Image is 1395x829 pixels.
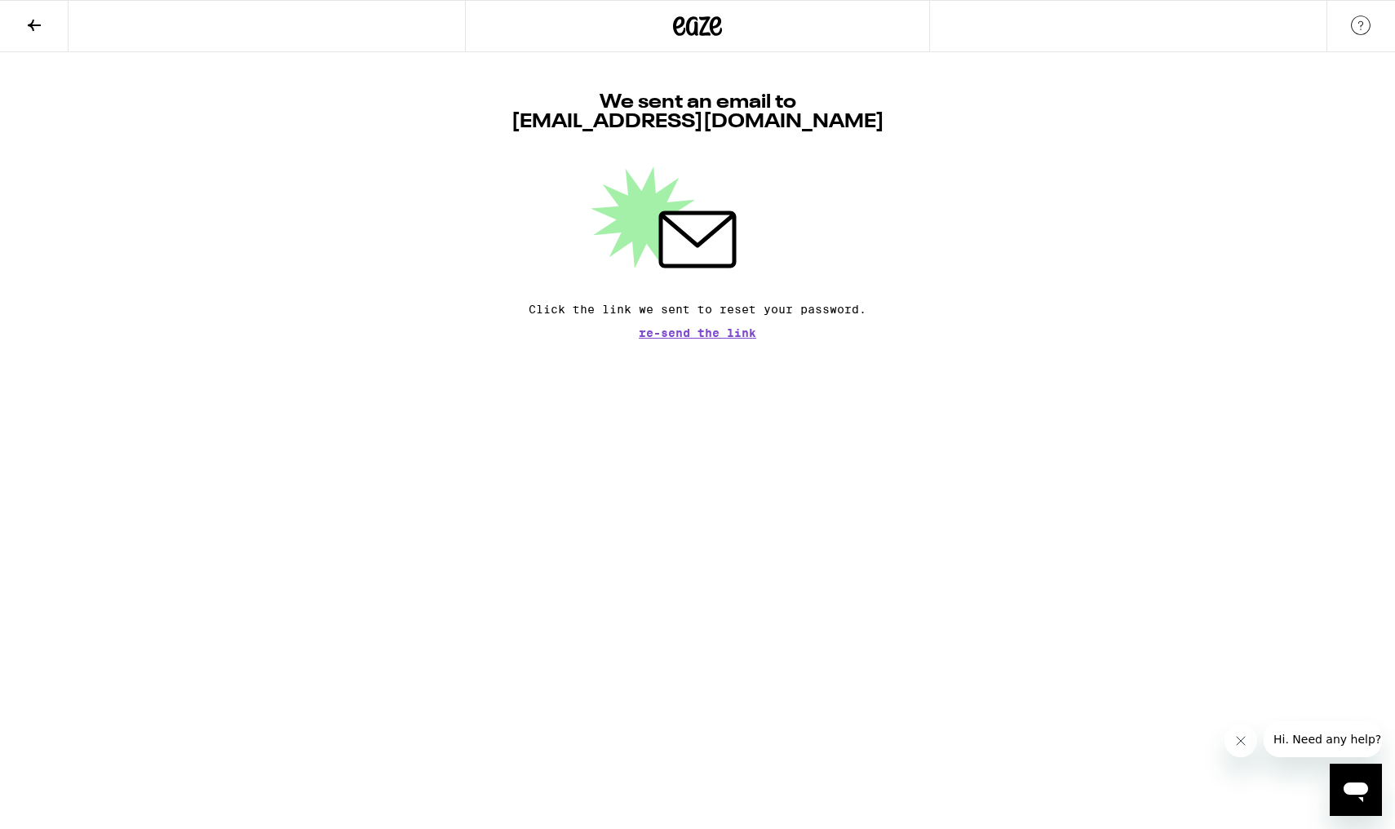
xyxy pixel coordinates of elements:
[1330,764,1382,816] iframe: Button to launch messaging window
[511,93,884,132] h1: We sent an email to [EMAIL_ADDRESS][DOMAIN_NAME]
[529,303,866,316] p: Click the link we sent to reset your password.
[1224,725,1257,757] iframe: Close message
[639,327,756,339] button: Re-send the link
[1264,721,1382,757] iframe: Message from company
